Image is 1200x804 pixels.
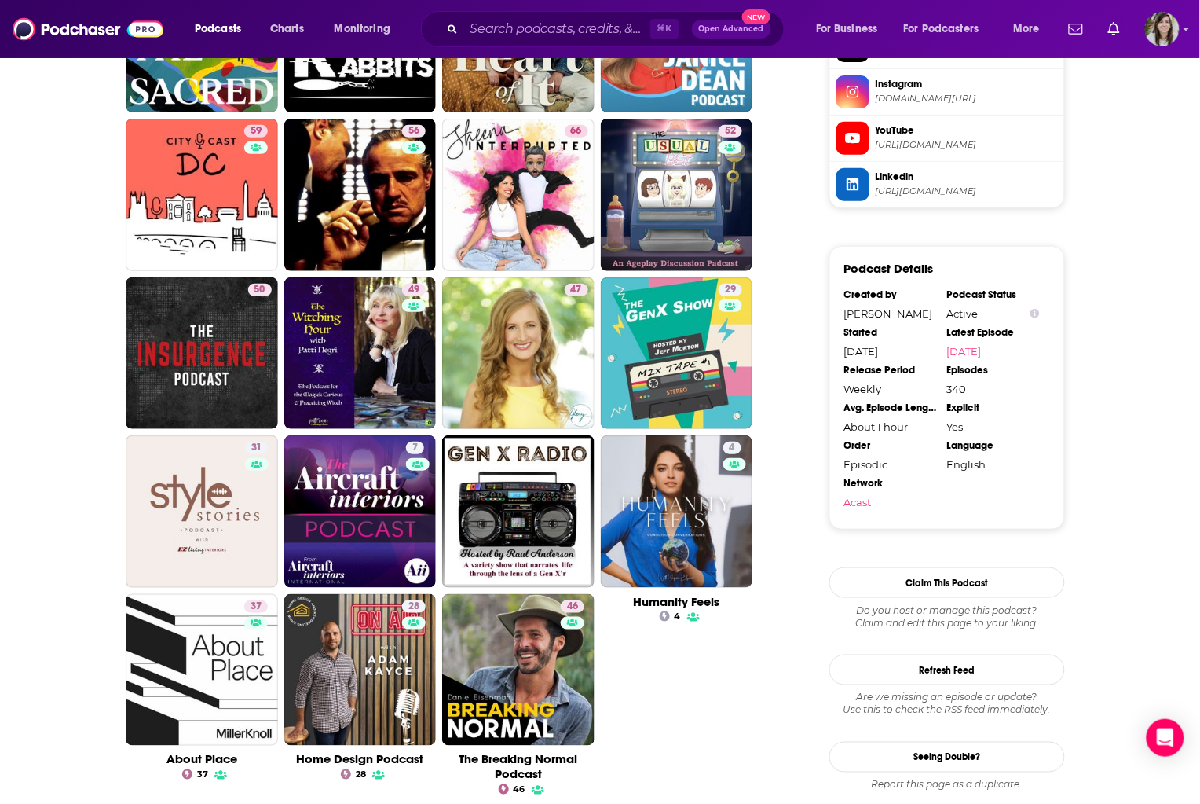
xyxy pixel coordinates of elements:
[844,402,937,414] div: Avg. Episode Length
[947,420,1040,433] div: Yes
[195,18,241,40] span: Podcasts
[514,787,525,794] span: 46
[251,123,262,139] span: 59
[284,435,437,588] a: 7
[408,599,419,615] span: 28
[402,284,426,296] a: 49
[1102,16,1126,42] a: Show notifications dropdown
[894,17,1002,42] button: open menu
[829,567,1065,598] button: Claim This Podcast
[836,168,1058,201] a: Linkedin[URL][DOMAIN_NAME]
[730,440,735,456] span: 4
[408,282,419,298] span: 49
[412,440,418,456] span: 7
[442,277,595,430] a: 47
[601,594,753,609] div: Humanity Feels
[341,769,366,780] a: 28
[571,123,582,139] span: 66
[1145,12,1180,46] button: Show profile menu
[402,125,426,138] a: 56
[436,11,799,47] div: Search podcasts, credits, & more...
[675,613,681,620] span: 4
[947,364,1040,376] div: Episodes
[126,435,278,588] a: 31
[836,122,1058,155] a: YouTube[URL][DOMAIN_NAME]
[876,170,1058,184] span: Linkedin
[829,692,1065,717] div: Are we missing an episode or update? Use this to check the RSS feed immediately.
[699,25,764,33] span: Open Advanced
[947,307,1040,320] div: Active
[947,402,1040,414] div: Explicit
[829,742,1065,773] a: Seeing Double?
[844,420,937,433] div: About 1 hour
[601,435,753,588] a: 4
[324,17,411,42] button: open menu
[844,326,937,339] div: Started
[244,125,268,138] a: 59
[248,284,272,296] a: 50
[876,93,1058,105] span: instagram.com/cleverpodcast
[829,604,1065,617] span: Do you host or manage this podcast?
[251,599,262,615] span: 37
[464,17,650,42] input: Search podcasts, credits, & more...
[816,18,878,40] span: For Business
[245,442,268,454] a: 31
[13,14,163,44] img: Podchaser - Follow, Share and Rate Podcasts
[1063,16,1089,42] a: Show notifications dropdown
[442,594,595,747] a: 46
[725,123,736,139] span: 52
[251,440,262,456] span: 31
[1030,308,1040,320] button: Show Info
[565,284,588,296] a: 47
[284,594,437,747] a: 28
[719,125,742,138] a: 52
[260,17,313,42] a: Charts
[402,600,426,613] a: 28
[561,600,584,613] a: 46
[650,19,679,39] span: ⌘ K
[442,119,595,271] a: 66
[1013,18,1040,40] span: More
[408,123,419,139] span: 56
[836,75,1058,108] a: Instagram[DOMAIN_NAME][URL]
[947,326,1040,339] div: Latest Episode
[692,20,771,39] button: Open AdvancedNew
[844,345,937,358] div: [DATE]
[947,458,1040,471] div: English
[406,442,424,454] a: 7
[660,611,681,622] a: 4
[904,18,979,40] span: For Podcasters
[126,594,278,747] a: 37
[947,383,1040,395] div: 340
[844,439,937,452] div: Order
[742,9,770,24] span: New
[571,282,582,298] span: 47
[829,604,1065,630] div: Claim and edit this page to your liking.
[284,277,437,430] a: 49
[844,261,934,276] h3: Podcast Details
[442,752,595,782] div: The Breaking Normal Podcast
[567,599,578,615] span: 46
[876,77,1058,91] span: Instagram
[723,442,741,454] a: 4
[947,439,1040,452] div: Language
[182,769,208,780] a: 37
[876,185,1058,197] span: https://www.linkedin.com/in/amydevers
[947,288,1040,301] div: Podcast Status
[876,139,1058,151] span: https://www.youtube.com/@CleverOfficial
[829,779,1065,791] div: Report this page as a duplicate.
[725,282,736,298] span: 29
[1145,12,1180,46] img: User Profile
[1002,17,1059,42] button: open menu
[1145,12,1180,46] span: Logged in as devinandrade
[197,772,208,779] span: 37
[601,277,753,430] a: 29
[284,119,437,271] a: 56
[184,17,262,42] button: open menu
[844,477,937,490] div: Network
[126,277,278,430] a: 50
[844,364,937,376] div: Release Period
[565,125,588,138] a: 66
[284,752,437,767] div: Home Design Podcast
